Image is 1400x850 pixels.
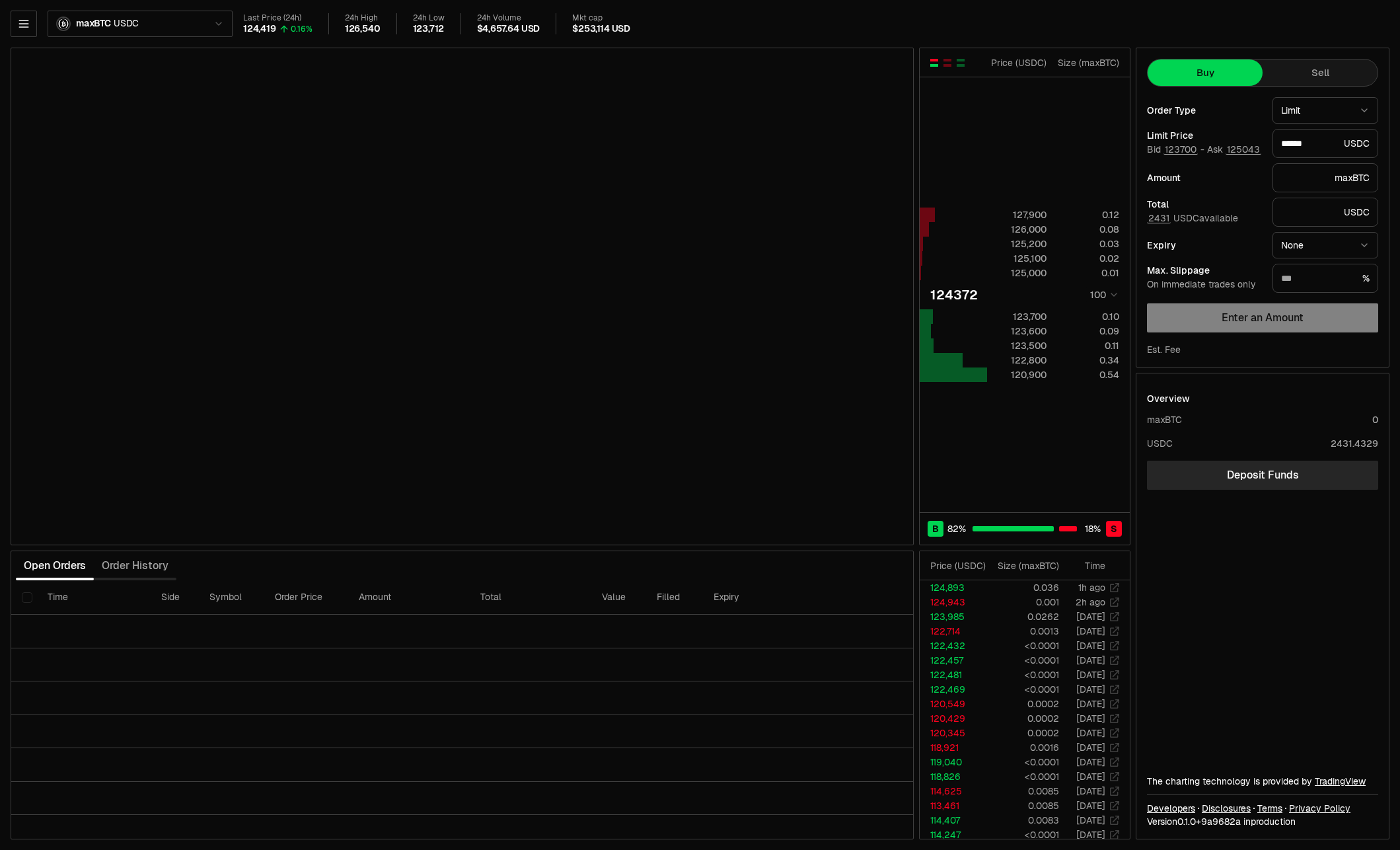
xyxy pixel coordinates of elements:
time: [DATE] [1076,800,1105,812]
div: Last Price (24h) [243,13,313,23]
td: 122,457 [920,653,986,668]
div: USDC [1272,129,1378,158]
a: Privacy Policy [1289,802,1350,815]
button: Sell [1263,59,1378,86]
div: 0.10 [1058,310,1119,323]
button: Show Buy Orders Only [955,58,966,68]
time: [DATE] [1076,742,1105,753]
button: Order History [94,553,176,579]
div: Price ( USDC ) [988,56,1047,69]
button: 2431 [1147,213,1171,223]
div: 24h Low [413,13,445,23]
time: 2h ago [1076,596,1105,608]
time: [DATE] [1076,727,1105,739]
td: 120,429 [920,711,986,726]
div: 0.12 [1058,208,1119,221]
div: % [1272,264,1378,293]
td: 114,407 [920,813,986,828]
div: Total [1147,200,1262,209]
td: 0.036 [986,580,1060,595]
div: 0.02 [1058,252,1119,265]
span: 82 % [947,522,966,535]
td: 123,985 [920,609,986,624]
time: [DATE] [1076,640,1105,652]
div: 0.34 [1058,354,1119,367]
time: [DATE] [1076,698,1105,710]
div: 0.54 [1058,368,1119,381]
th: Amount [348,580,470,615]
button: Show Sell Orders Only [942,58,953,68]
td: 118,921 [920,740,986,755]
div: Mkt cap [572,13,630,23]
div: Expiry [1147,241,1262,250]
div: 0.16% [291,24,313,34]
div: On immediate trades only [1147,279,1262,291]
span: S [1111,522,1117,535]
time: [DATE] [1076,756,1105,768]
div: Est. Fee [1147,343,1181,356]
td: <0.0001 [986,682,1060,697]
div: 127,900 [988,208,1047,221]
div: 2431.4329 [1331,437,1378,450]
div: Order Type [1147,106,1262,115]
div: 120,900 [988,368,1047,381]
th: Total [470,580,591,615]
td: 124,943 [920,595,986,609]
span: 18 % [1085,522,1101,535]
button: Limit [1272,97,1378,124]
td: 119,040 [920,755,986,769]
td: 122,714 [920,624,986,638]
td: 0.0016 [986,740,1060,755]
td: 0.0085 [986,798,1060,813]
time: [DATE] [1076,713,1105,724]
div: 24h High [345,13,381,23]
td: 0.0085 [986,784,1060,798]
div: Price ( USDC ) [930,559,986,572]
time: [DATE] [1076,771,1105,783]
td: <0.0001 [986,638,1060,653]
span: USDC available [1147,212,1238,224]
div: Version 0.1.0 + in production [1147,815,1378,828]
div: 125,000 [988,266,1047,280]
button: 125043 [1226,144,1261,155]
div: 0.03 [1058,237,1119,251]
div: $253,114 USD [572,23,630,35]
td: 0.0262 [986,609,1060,624]
td: 122,432 [920,638,986,653]
div: 0.09 [1058,325,1119,338]
td: 124,893 [920,580,986,595]
div: maxBTC [1272,163,1378,192]
td: 0.0013 [986,624,1060,638]
div: USDC [1272,198,1378,227]
span: USDC [114,18,139,30]
time: [DATE] [1076,814,1105,826]
div: 0 [1372,413,1378,426]
a: Disclosures [1202,802,1251,815]
div: 125,200 [988,237,1047,251]
th: Filled [646,580,703,615]
div: Overview [1147,392,1190,405]
div: Time [1070,559,1105,572]
time: [DATE] [1076,829,1105,841]
div: maxBTC [1147,413,1182,426]
th: Value [591,580,646,615]
th: Expiry [703,580,812,615]
div: Limit Price [1147,131,1262,140]
button: Buy [1148,59,1263,86]
button: None [1272,232,1378,258]
td: 120,549 [920,697,986,711]
span: maxBTC [76,18,111,30]
div: The charting technology is provided by [1147,775,1378,788]
div: 123,700 [988,310,1047,323]
div: 125,100 [988,252,1047,265]
td: 113,461 [920,798,986,813]
td: 0.001 [986,595,1060,609]
a: Deposit Funds [1147,461,1378,490]
div: Size ( maxBTC ) [1058,56,1119,69]
div: Size ( maxBTC ) [997,559,1059,572]
time: [DATE] [1076,785,1105,797]
time: 1h ago [1078,582,1105,594]
button: 123700 [1163,144,1198,155]
td: 122,481 [920,668,986,682]
td: <0.0001 [986,769,1060,784]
